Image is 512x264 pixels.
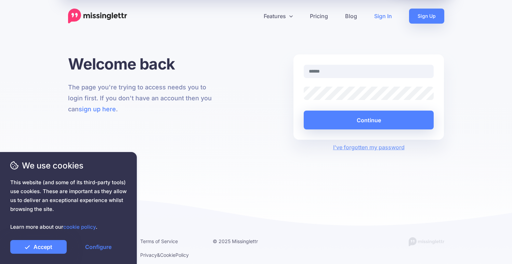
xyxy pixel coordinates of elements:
[213,237,275,246] li: © 2025 Missinglettr
[68,82,219,115] p: The page you're trying to access needs you to login first. If you don't have an account then you ...
[140,238,178,244] a: Terms of Service
[333,144,405,151] a: I've forgotten my password
[255,9,301,24] a: Features
[10,160,127,172] span: We use cookies
[337,9,366,24] a: Blog
[301,9,337,24] a: Pricing
[409,9,444,24] a: Sign Up
[79,105,116,113] a: sign up here
[366,9,401,24] a: Sign In
[140,252,157,258] a: Privacy
[10,240,67,254] a: Accept
[70,240,127,254] a: Configure
[63,224,96,230] a: cookie policy
[304,111,434,129] button: Continue
[10,178,127,231] span: This website (and some of its third-party tools) use cookies. These are important as they allow u...
[140,251,202,259] li: & Policy
[160,252,175,258] a: Cookie
[68,54,219,73] h1: Welcome back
